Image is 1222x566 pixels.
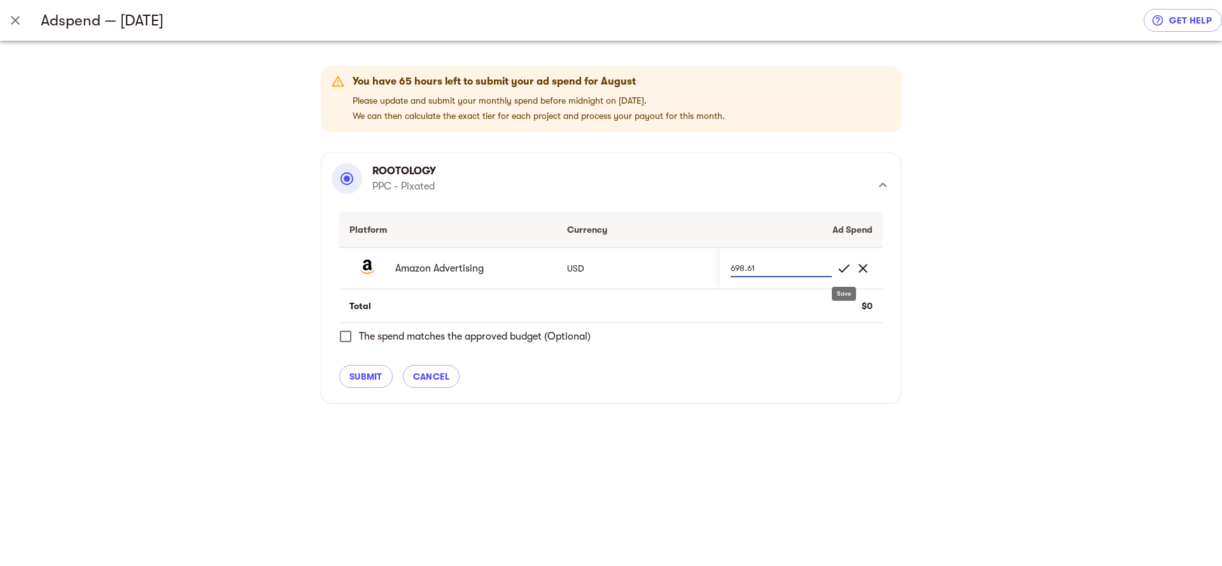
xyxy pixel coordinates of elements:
span: Amazon Advertising [395,261,537,276]
div: Please update and submit your monthly spend before midnight on [DATE]. We can then calculate the ... [353,70,725,128]
td: USD [557,247,720,289]
span: submit [349,369,383,384]
button: cancel [403,365,460,388]
h5: Adspend — [DATE] [41,10,1144,31]
div: Platform [349,222,547,237]
div: You have 65 hours left to submit your ad spend for August [353,74,725,89]
button: Cancel [853,259,873,278]
div: Ad Spend [730,222,873,237]
td: $0 [720,289,883,323]
p: Rootology [372,163,436,179]
p: PPC - Pixated [372,179,436,194]
span: get help [1154,13,1212,28]
span: The spend matches the approved budget (Optional) [359,329,591,344]
span: check [836,261,852,276]
td: Total [339,289,557,323]
input: Ad Spend [731,259,832,277]
div: RootologyPPC - Pixated [332,163,890,207]
span: cancel [413,369,450,384]
a: get help [1144,9,1222,32]
div: Currency [567,222,710,237]
span: clear [855,261,871,276]
button: submit [339,365,393,388]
